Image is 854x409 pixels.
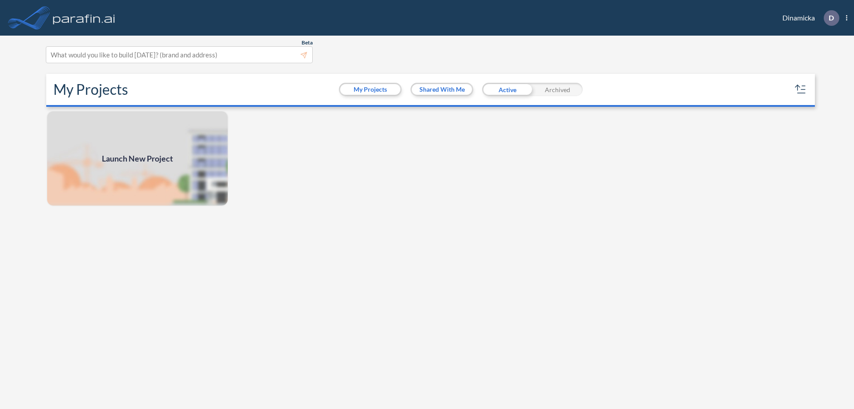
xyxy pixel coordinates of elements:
[412,84,472,95] button: Shared With Me
[482,83,532,96] div: Active
[302,39,313,46] span: Beta
[46,110,229,207] a: Launch New Project
[829,14,834,22] p: D
[46,110,229,207] img: add
[340,84,400,95] button: My Projects
[794,82,808,97] button: sort
[51,9,117,27] img: logo
[769,10,847,26] div: Dinamicka
[53,81,128,98] h2: My Projects
[532,83,583,96] div: Archived
[102,153,173,165] span: Launch New Project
